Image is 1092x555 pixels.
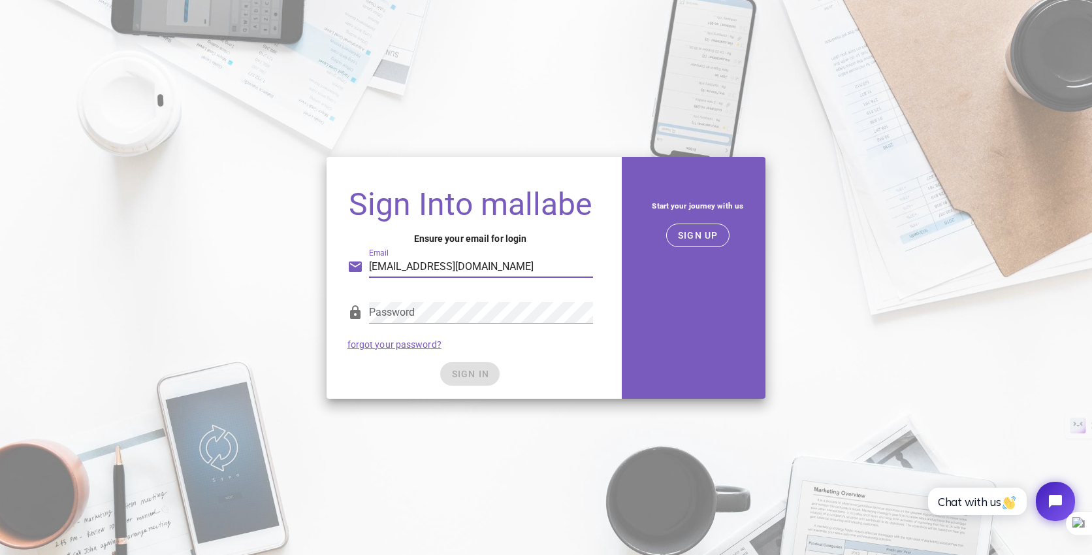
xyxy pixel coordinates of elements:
span: SIGN UP [677,230,718,241]
input: Your email address [369,256,593,277]
h1: Sign Into mallabe [347,188,593,221]
button: SIGN UP [666,224,730,247]
label: Email [369,248,389,258]
h4: Ensure your email for login [347,231,593,246]
a: forgot your password? [347,339,442,350]
h5: Start your journey with us [640,199,755,213]
iframe: Tidio Chat [914,471,1086,532]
